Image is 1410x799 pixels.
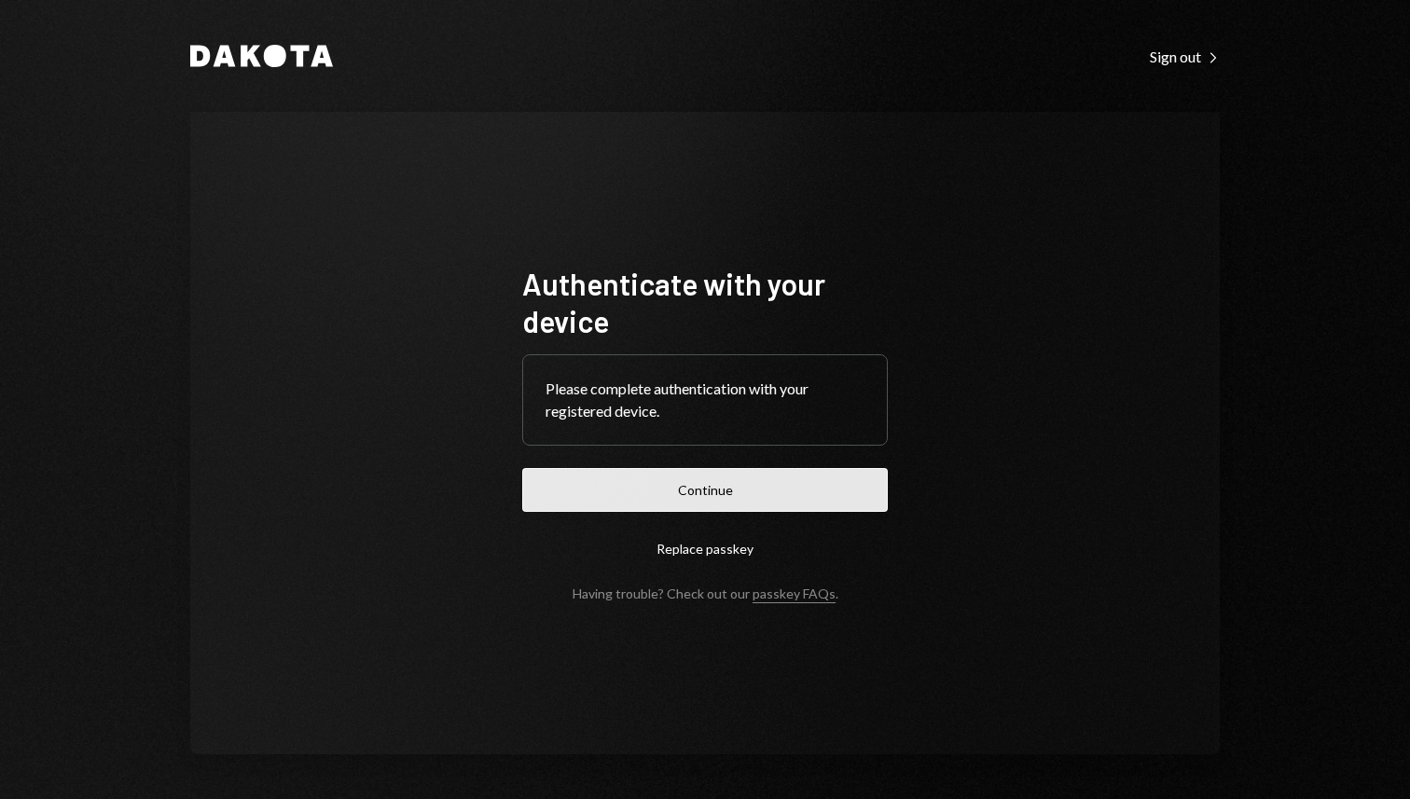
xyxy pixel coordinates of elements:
[573,585,838,601] div: Having trouble? Check out our .
[1150,48,1220,66] div: Sign out
[522,468,888,512] button: Continue
[522,527,888,571] button: Replace passkey
[522,265,888,339] h1: Authenticate with your device
[753,585,836,603] a: passkey FAQs
[546,378,864,422] div: Please complete authentication with your registered device.
[1150,46,1220,66] a: Sign out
